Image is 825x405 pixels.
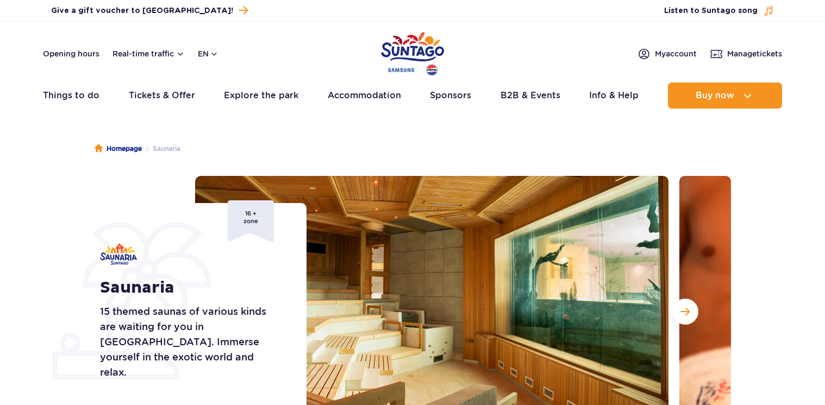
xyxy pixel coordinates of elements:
[198,48,218,59] button: en
[100,278,282,298] h1: Saunaria
[228,200,274,242] div: 16 + zone
[381,27,444,77] a: Park of Poland
[637,47,697,60] a: Myaccount
[328,83,401,109] a: Accommodation
[664,5,774,16] button: Listen to Suntago song
[142,143,180,154] li: Saunaria
[224,83,298,109] a: Explore the park
[710,47,782,60] a: Managetickets
[589,83,639,109] a: Info & Help
[51,3,248,18] a: Give a gift voucher to [GEOGRAPHIC_DATA]!
[501,83,560,109] a: B2B & Events
[112,49,185,58] button: Real-time traffic
[655,48,697,59] span: My account
[95,143,142,154] a: Homepage
[727,48,782,59] span: Manage tickets
[43,48,99,59] a: Opening hours
[696,91,734,100] span: Buy now
[51,5,233,16] span: Give a gift voucher to [GEOGRAPHIC_DATA]!
[100,304,282,380] p: 15 themed saunas of various kinds are waiting for you in [GEOGRAPHIC_DATA]. Immerse yourself in t...
[430,83,471,109] a: Sponsors
[668,83,782,109] button: Buy now
[100,243,137,265] img: Saunaria
[129,83,195,109] a: Tickets & Offer
[43,83,99,109] a: Things to do
[672,299,698,325] button: Next slide
[664,5,758,16] span: Listen to Suntago song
